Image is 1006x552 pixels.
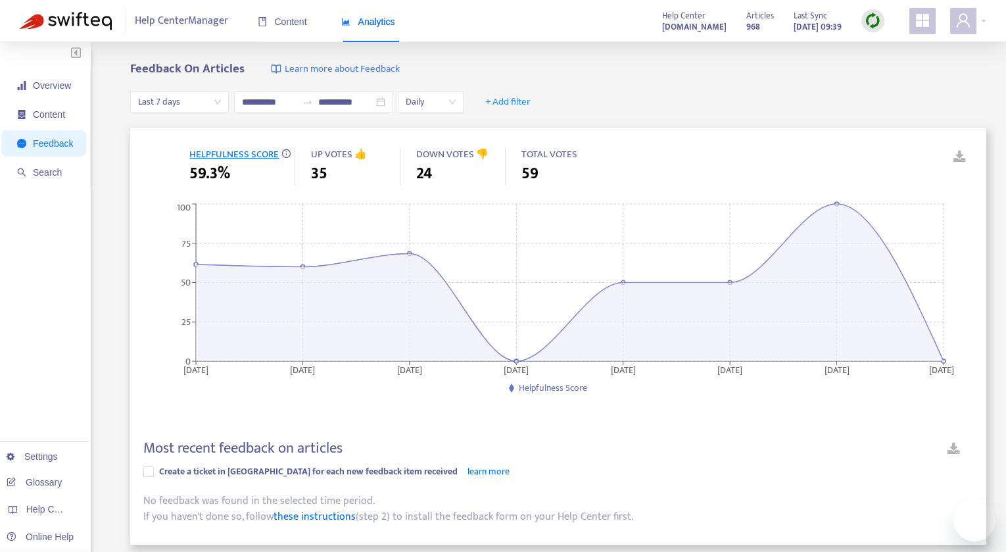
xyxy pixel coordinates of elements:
[406,92,456,112] span: Daily
[915,13,930,28] span: appstore
[185,353,191,368] tspan: 0
[177,200,191,215] tspan: 100
[519,380,587,395] span: Helpfulness Score
[271,62,400,77] a: Learn more about Feedback
[341,17,350,26] span: area-chart
[189,146,279,163] span: HELPFULNESS SCORE
[33,167,62,178] span: Search
[181,275,191,290] tspan: 50
[274,508,356,526] a: these instructions
[7,451,58,462] a: Settings
[138,92,221,112] span: Last 7 days
[26,504,80,514] span: Help Centers
[475,91,540,113] button: + Add filter
[311,162,327,186] span: 35
[7,477,62,488] a: Glossary
[302,97,313,107] span: to
[135,9,228,34] span: Help Center Manager
[33,109,65,120] span: Content
[467,464,510,479] a: learn more
[953,499,995,541] iframe: Button to launch messaging window, conversation in progress
[258,16,307,27] span: Content
[143,493,973,509] div: No feedback was found in the selected time period.
[285,62,400,77] span: Learn more about Feedback
[271,64,281,74] img: image-link
[794,20,842,34] strong: [DATE] 09:39
[611,362,636,377] tspan: [DATE]
[341,16,395,27] span: Analytics
[485,94,531,110] span: + Add filter
[143,509,973,525] div: If you haven't done so, follow (step 2) to install the feedback form on your Help Center first.
[143,439,343,457] h4: Most recent feedback on articles
[311,146,367,163] span: UP VOTES 👍
[825,362,850,377] tspan: [DATE]
[718,362,743,377] tspan: [DATE]
[17,110,26,119] span: container
[416,146,489,163] span: DOWN VOTES 👎
[7,532,74,542] a: Online Help
[181,236,191,251] tspan: 75
[794,9,827,23] span: Last Sync
[33,138,73,149] span: Feedback
[521,162,539,186] span: 59
[17,81,26,90] span: signal
[20,12,112,30] img: Swifteq
[302,97,313,107] span: swap-right
[397,362,422,377] tspan: [DATE]
[521,146,577,163] span: TOTAL VOTES
[159,464,458,479] span: Create a ticket in [GEOGRAPHIC_DATA] for each new feedback item received
[258,17,267,26] span: book
[130,59,245,79] b: Feedback On Articles
[662,20,727,34] strong: [DOMAIN_NAME]
[33,80,71,91] span: Overview
[17,139,26,148] span: message
[865,13,881,29] img: sync.dc5367851b00ba804db3.png
[662,19,727,34] a: [DOMAIN_NAME]
[746,9,774,23] span: Articles
[662,9,706,23] span: Help Center
[746,20,760,34] strong: 968
[955,13,971,28] span: user
[504,362,529,377] tspan: [DATE]
[183,362,208,377] tspan: [DATE]
[929,362,954,377] tspan: [DATE]
[181,314,191,330] tspan: 25
[17,168,26,177] span: search
[291,362,316,377] tspan: [DATE]
[416,162,432,186] span: 24
[189,162,230,186] span: 59.3%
